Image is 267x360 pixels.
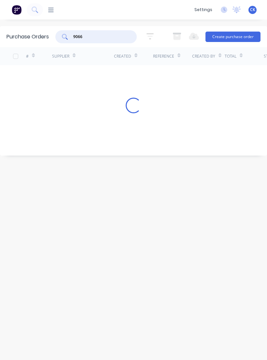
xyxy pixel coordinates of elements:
div: Supplier [52,53,69,59]
span: CK [250,7,255,13]
div: Created By [192,53,215,59]
input: Search purchase orders... [73,34,127,40]
div: Reference [153,53,174,59]
img: Factory [12,5,21,15]
div: Created [114,53,131,59]
div: Purchase Orders [7,33,49,41]
div: Total [225,53,236,59]
div: settings [191,5,216,15]
button: Create purchase order [205,32,260,42]
div: # [26,53,29,59]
